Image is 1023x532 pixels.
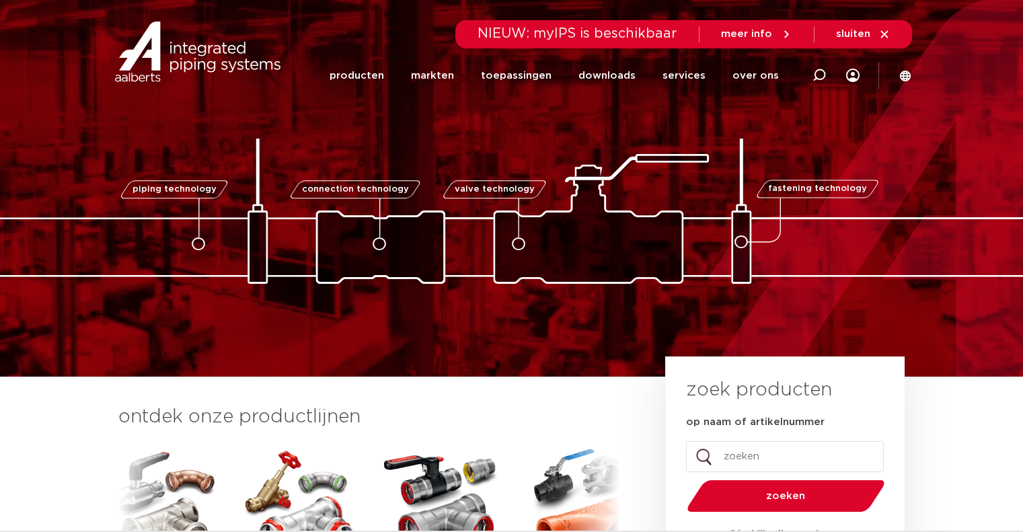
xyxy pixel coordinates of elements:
[686,416,825,429] label: op naam of artikelnummer
[330,50,384,102] a: producten
[301,185,408,194] span: connection technology
[721,29,772,39] span: meer info
[681,479,890,513] button: zoeken
[836,28,891,40] a: sluiten
[578,50,636,102] a: downloads
[686,377,832,404] h3: zoek producten
[455,185,535,194] span: valve technology
[132,185,217,194] span: piping technology
[768,185,867,194] span: fastening technology
[721,28,792,40] a: meer info
[411,50,454,102] a: markten
[118,404,620,430] h3: ontdek onze productlijnen
[330,50,779,102] nav: Menu
[662,50,706,102] a: services
[732,50,779,102] a: over ons
[836,29,870,39] span: sluiten
[481,50,552,102] a: toepassingen
[722,491,850,501] span: zoeken
[478,27,677,40] span: NIEUW: myIPS is beschikbaar
[686,441,884,472] input: zoeken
